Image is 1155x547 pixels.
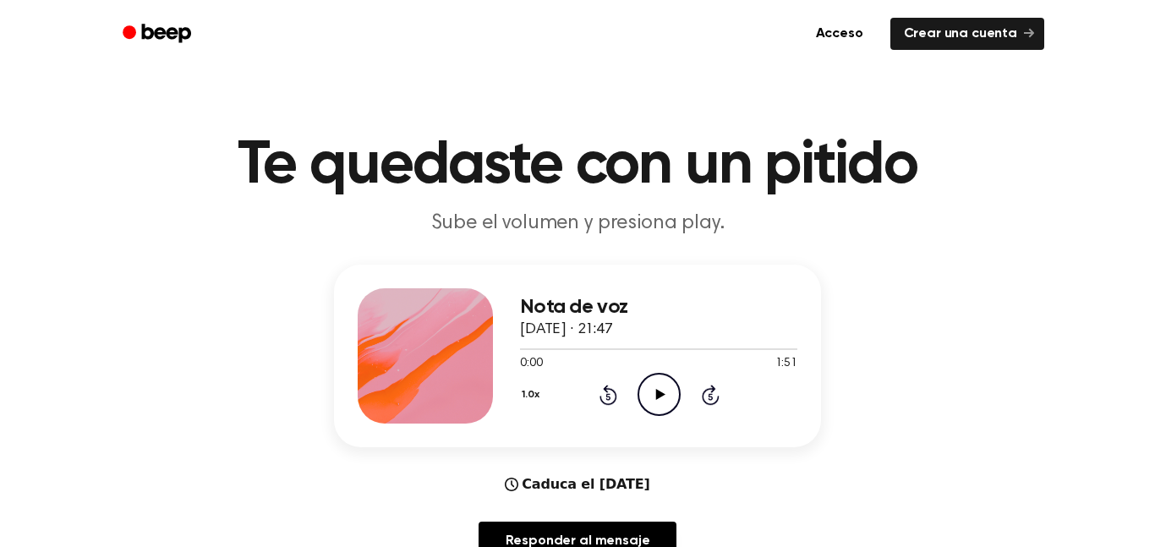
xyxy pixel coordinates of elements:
[520,380,545,409] button: 1.0x
[904,27,1017,41] font: Crear una cuenta
[522,476,649,492] font: Caduca el [DATE]
[238,135,917,196] font: Te quedaste con un pitido
[775,358,797,369] font: 1:51
[520,297,627,317] font: Nota de voz
[431,213,725,233] font: Sube el volumen y presiona play.
[816,27,863,41] font: Acceso
[890,18,1044,50] a: Crear una cuenta
[520,322,613,337] font: [DATE] · 21:47
[520,358,542,369] font: 0:00
[111,18,206,51] a: Bip
[522,390,539,400] font: 1.0x
[799,14,880,53] a: Acceso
